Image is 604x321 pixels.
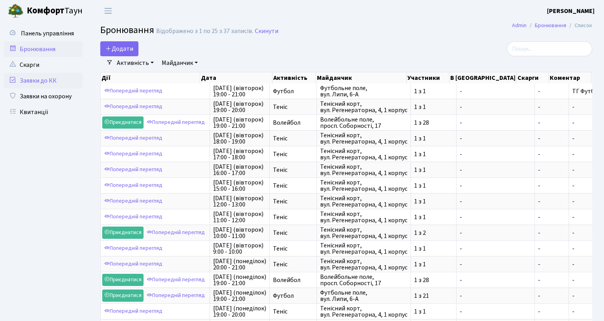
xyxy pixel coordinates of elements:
[102,101,164,113] a: Попередній перегляд
[320,305,407,318] span: Тенісний корт, вул. Регенераторна, 4, 1 корпус
[460,261,531,267] span: -
[102,164,164,176] a: Попередній перегляд
[156,28,253,35] div: Відображено з 1 по 25 з 37 записів.
[213,148,266,160] span: [DATE] (вівторок) 17:00 - 18:00
[572,166,575,174] span: -
[102,305,164,317] a: Попередній перегляд
[213,195,266,208] span: [DATE] (вівторок) 12:00 - 13:00
[213,101,266,113] span: [DATE] (вівторок) 19:00 - 20:00
[213,242,266,255] span: [DATE] (вівторок) 9:00 - 10:00
[102,85,164,97] a: Попередній перегляд
[100,23,154,37] span: Бронювання
[538,245,565,252] span: -
[102,195,164,207] a: Попередній перегляд
[102,211,164,223] a: Попередній перегляд
[538,230,565,236] span: -
[414,230,453,236] span: 1 з 2
[572,103,575,111] span: -
[566,21,592,30] li: Список
[213,116,266,129] span: [DATE] (вівторок) 19:00 - 21:00
[273,120,313,126] span: Волейбол
[538,120,565,126] span: -
[320,101,407,113] span: Тенісний корт, вул. Регенераторна, 4, 1 корпус
[414,214,453,220] span: 1 з 1
[145,290,207,302] a: Попередній перегляд
[4,104,83,120] a: Квитанції
[538,214,565,220] span: -
[507,41,592,56] input: Пошук...
[320,227,407,239] span: Тенісний корт, вул. Регенераторна, 4, 1 корпус
[145,274,207,286] a: Попередній перегляд
[414,88,453,94] span: 1 з 1
[320,195,407,208] span: Тенісний корт, вул. Регенераторна, 4, 1 корпус
[572,244,575,253] span: -
[102,179,164,192] a: Попередній перегляд
[213,305,266,318] span: [DATE] (понеділок) 19:00 - 20:00
[538,88,565,94] span: -
[460,277,531,283] span: -
[4,89,83,104] a: Заявки на охорону
[538,198,565,205] span: -
[102,148,164,160] a: Попередній перегляд
[21,29,74,38] span: Панель управління
[213,85,266,98] span: [DATE] (вівторок) 19:00 - 21:00
[414,277,453,283] span: 1 з 28
[572,276,575,284] span: -
[273,167,313,173] span: Теніс
[200,72,273,83] th: Дата
[572,260,575,269] span: -
[538,293,565,299] span: -
[535,21,566,30] a: Бронювання
[320,132,407,145] span: Тенісний корт, вул. Регенераторна, 4, 1 корпус
[320,211,407,223] span: Тенісний корт, вул. Регенераторна, 4, 1 корпус
[460,151,531,157] span: -
[4,57,83,73] a: Скарги
[273,277,313,283] span: Волейбол
[538,104,565,110] span: -
[460,245,531,252] span: -
[320,258,407,271] span: Тенісний корт, вул. Регенераторна, 4, 1 корпус
[320,274,407,286] span: Волейбольне поле, просп. Соборності, 17
[320,148,407,160] span: Тенісний корт, вул. Регенераторна, 4, 1 корпус
[145,116,207,129] a: Попередній перегляд
[538,151,565,157] span: -
[213,179,266,192] span: [DATE] (вівторок) 15:00 - 16:00
[255,28,278,35] a: Скинути
[100,41,138,56] button: Додати
[572,134,575,143] span: -
[98,4,118,17] button: Переключити навігацію
[102,242,164,255] a: Попередній перегляд
[27,4,83,18] span: Таун
[213,164,266,176] span: [DATE] (вівторок) 16:00 - 17:00
[316,72,407,83] th: Майданчик
[538,135,565,142] span: -
[538,261,565,267] span: -
[460,293,531,299] span: -
[500,17,604,34] nav: breadcrumb
[538,183,565,189] span: -
[414,120,453,126] span: 1 з 28
[572,291,575,300] span: -
[213,258,266,271] span: [DATE] (понеділок) 20:00 - 21:00
[414,308,453,315] span: 1 з 1
[273,245,313,252] span: Теніс
[572,181,575,190] span: -
[102,290,144,302] a: Приєднатися
[407,72,449,83] th: Участники
[414,293,453,299] span: 1 з 21
[102,116,144,129] a: Приєднатися
[538,167,565,173] span: -
[572,150,575,159] span: -
[213,274,266,286] span: [DATE] (понеділок) 19:00 - 21:00
[414,245,453,252] span: 1 з 1
[320,164,407,176] span: Тенісний корт, вул. Регенераторна, 4, 1 корпус
[547,7,595,15] b: [PERSON_NAME]
[572,213,575,221] span: -
[460,104,531,110] span: -
[320,242,407,255] span: Тенісний корт, вул. Регенераторна, 4, 1 корпус
[460,167,531,173] span: -
[273,261,313,267] span: Теніс
[213,290,266,302] span: [DATE] (понеділок) 19:00 - 21:00
[273,151,313,157] span: Теніс
[145,227,207,239] a: Попередній перегляд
